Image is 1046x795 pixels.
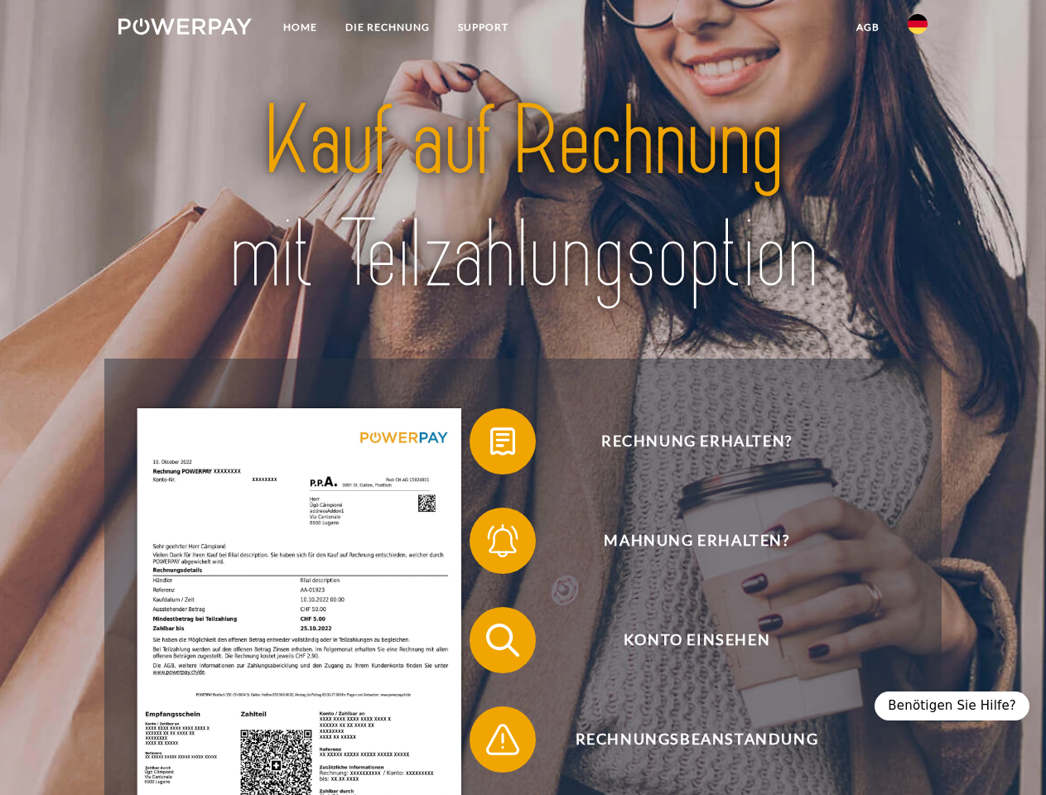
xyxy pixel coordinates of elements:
span: Konto einsehen [494,607,899,673]
div: Benötigen Sie Hilfe? [875,691,1029,720]
span: Rechnung erhalten? [494,408,899,475]
img: de [908,14,928,34]
img: qb_bill.svg [482,421,523,462]
img: logo-powerpay-white.svg [118,18,252,35]
span: Rechnungsbeanstandung [494,706,899,773]
button: Rechnung erhalten? [470,408,900,475]
button: Rechnungsbeanstandung [470,706,900,773]
button: Mahnung erhalten? [470,508,900,574]
img: title-powerpay_de.svg [158,79,888,317]
button: Konto einsehen [470,607,900,673]
a: agb [842,12,894,42]
img: qb_warning.svg [482,719,523,760]
img: qb_bell.svg [482,520,523,561]
a: SUPPORT [444,12,523,42]
a: Home [269,12,331,42]
a: DIE RECHNUNG [331,12,444,42]
span: Mahnung erhalten? [494,508,899,574]
img: qb_search.svg [482,619,523,661]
